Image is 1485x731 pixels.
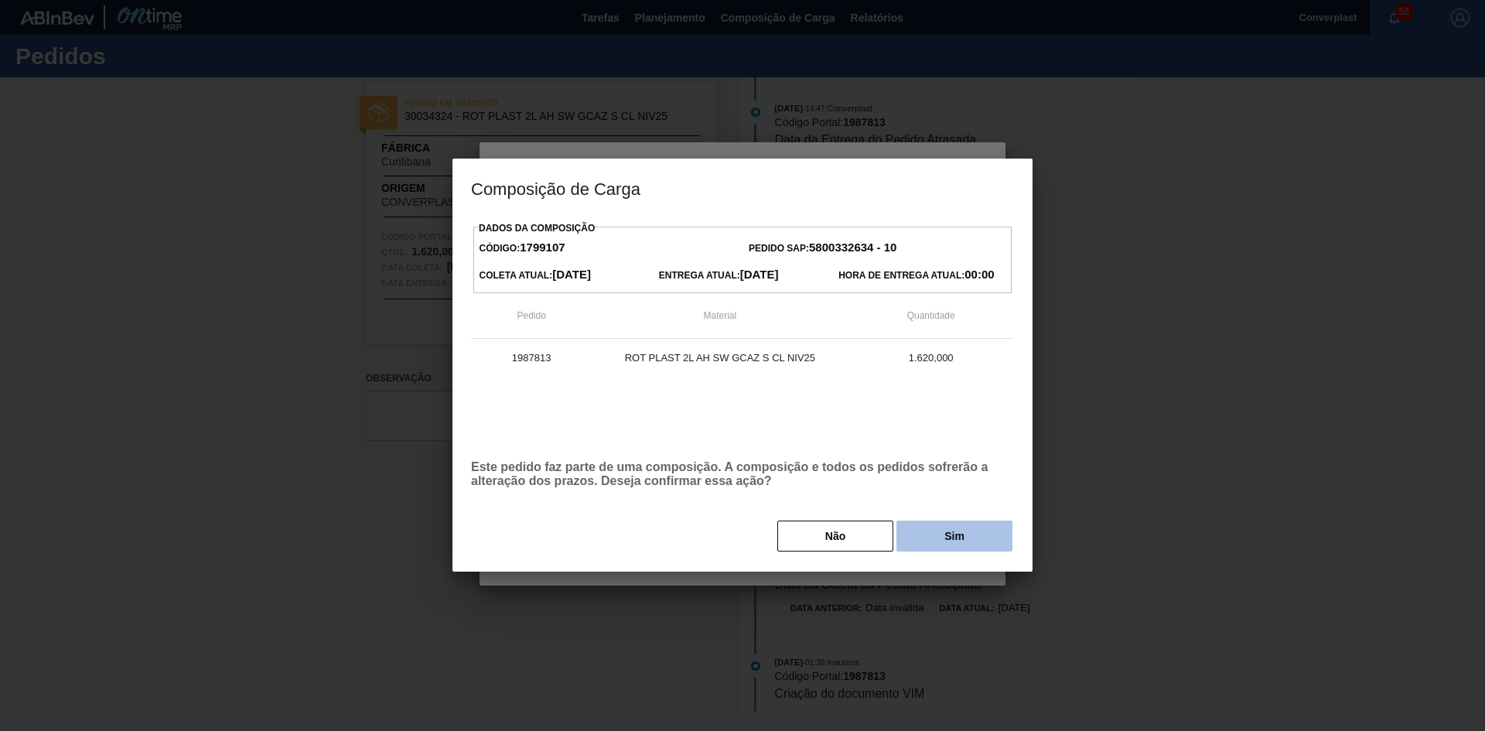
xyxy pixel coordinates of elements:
[848,339,1014,377] td: 1.620,000
[480,243,565,254] span: Código:
[479,223,595,234] label: Dados da Composição
[704,310,737,321] span: Material
[777,521,893,552] button: Não
[838,270,994,281] span: Hora de Entrega Atual:
[471,339,592,377] td: 1987813
[809,241,896,254] strong: 5800332634 - 10
[480,270,591,281] span: Coleta Atual:
[896,521,1012,552] button: Sim
[749,243,896,254] span: Pedido SAP:
[592,339,848,377] td: ROT PLAST 2L AH SW GCAZ S CL NIV25
[659,270,779,281] span: Entrega Atual:
[907,310,955,321] span: Quantidade
[552,268,591,281] strong: [DATE]
[517,310,545,321] span: Pedido
[452,159,1033,217] h3: Composição de Carga
[964,268,994,281] strong: 00:00
[740,268,779,281] strong: [DATE]
[471,460,1014,488] p: Este pedido faz parte de uma composição. A composição e todos os pedidos sofrerão a alteração dos...
[520,241,565,254] strong: 1799107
